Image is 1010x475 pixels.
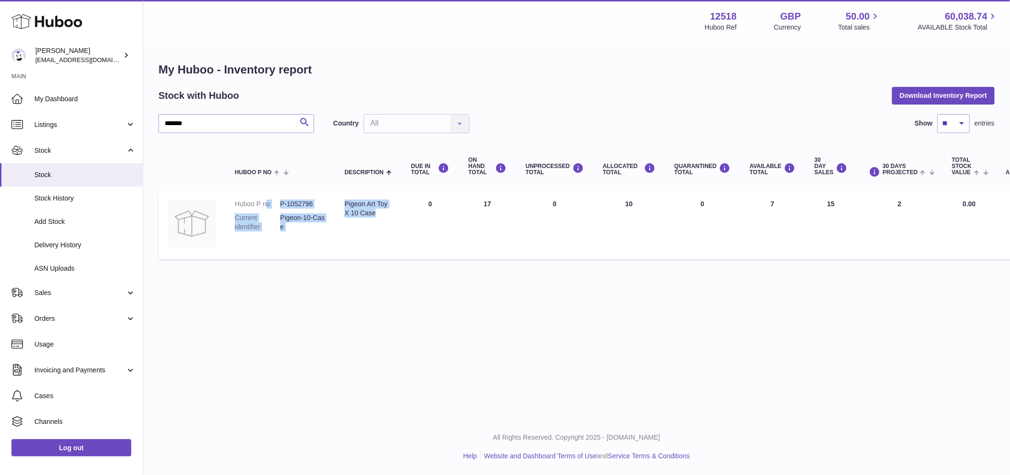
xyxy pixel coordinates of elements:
div: Huboo Ref [705,23,737,32]
h1: My Huboo - Inventory report [158,62,995,77]
a: Service Terms & Conditions [608,452,690,460]
span: Description [345,169,384,176]
span: My Dashboard [34,95,136,104]
span: AVAILABLE Stock Total [918,23,999,32]
div: UNPROCESSED Total [526,163,584,176]
span: Total stock value [952,157,972,176]
a: 60,038.74 AVAILABLE Stock Total [918,10,999,32]
span: 0 [701,200,705,208]
span: Cases [34,391,136,401]
div: Pigeon Art Toy X 10 Case [345,200,392,218]
img: product image [168,200,216,247]
div: QUARANTINED Total [674,163,731,176]
td: 0 [401,190,459,259]
span: Delivery History [34,241,136,250]
span: 60,038.74 [945,10,988,23]
dd: Pigeon-10-Case [280,213,326,232]
td: 17 [459,190,516,259]
dt: Current identifier [235,213,280,232]
p: All Rights Reserved. Copyright 2025 - [DOMAIN_NAME] [151,433,1002,442]
td: 10 [593,190,665,259]
span: Orders [34,314,126,323]
div: [PERSON_NAME] [35,46,121,64]
span: Huboo P no [235,169,272,176]
td: 7 [740,190,805,259]
strong: GBP [780,10,801,23]
td: 15 [805,190,857,259]
div: DUE IN TOTAL [411,163,449,176]
a: 50.00 Total sales [838,10,881,32]
td: 0 [516,190,593,259]
td: 2 [857,190,943,259]
dd: P-1052796 [280,200,326,209]
a: Help [463,452,477,460]
span: Total sales [838,23,881,32]
span: [EMAIL_ADDRESS][DOMAIN_NAME] [35,56,140,63]
div: Currency [774,23,801,32]
span: Channels [34,417,136,426]
div: ON HAND Total [468,157,506,176]
span: Usage [34,340,136,349]
span: 50.00 [846,10,870,23]
dt: Huboo P no [235,200,280,209]
div: ALLOCATED Total [603,163,655,176]
span: ASN Uploads [34,264,136,273]
span: 0.00 [963,200,976,208]
li: and [481,452,690,461]
span: Stock [34,170,136,179]
label: Show [915,119,933,128]
h2: Stock with Huboo [158,89,239,102]
button: Download Inventory Report [892,87,995,104]
span: Stock History [34,194,136,203]
div: 30 DAY SALES [815,157,848,176]
span: Add Stock [34,217,136,226]
span: entries [975,119,995,128]
span: Sales [34,288,126,297]
span: Stock [34,146,126,155]
strong: 12518 [710,10,737,23]
img: internalAdmin-12518@internal.huboo.com [11,48,26,63]
span: Invoicing and Payments [34,366,126,375]
label: Country [333,119,359,128]
span: 30 DAYS PROJECTED [883,163,918,176]
a: Website and Dashboard Terms of Use [484,452,597,460]
a: Log out [11,439,131,456]
div: AVAILABLE Total [750,163,796,176]
span: Listings [34,120,126,129]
